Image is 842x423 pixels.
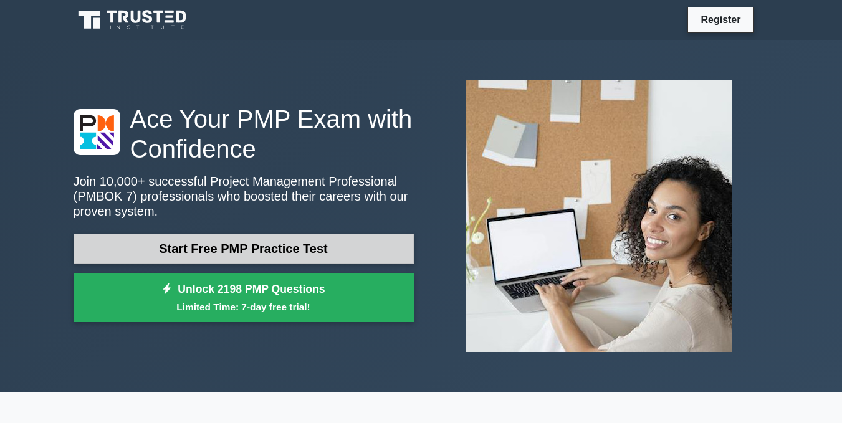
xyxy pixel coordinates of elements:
[74,273,414,323] a: Unlock 2198 PMP QuestionsLimited Time: 7-day free trial!
[74,104,414,164] h1: Ace Your PMP Exam with Confidence
[89,300,398,314] small: Limited Time: 7-day free trial!
[74,174,414,219] p: Join 10,000+ successful Project Management Professional (PMBOK 7) professionals who boosted their...
[693,12,748,27] a: Register
[74,234,414,264] a: Start Free PMP Practice Test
